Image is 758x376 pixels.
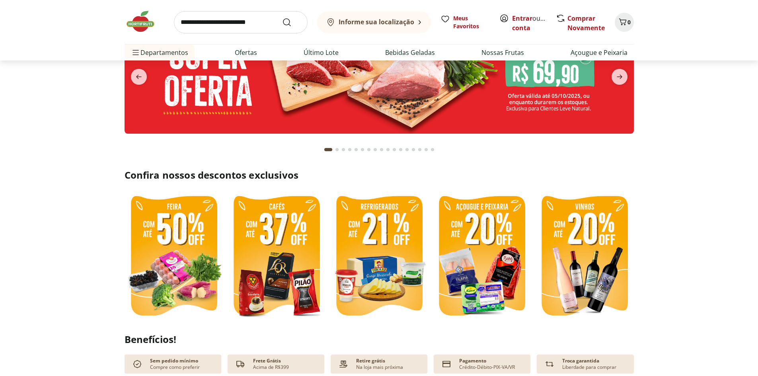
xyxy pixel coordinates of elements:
img: Devolução [543,358,556,370]
img: vinhos [535,191,634,323]
p: Sem pedido mínimo [150,358,198,364]
p: Na loja mais próxima [356,364,403,370]
b: Informe sua localização [339,18,414,26]
button: Go to page 3 from fs-carousel [340,140,347,159]
span: Meus Favoritos [453,14,490,30]
button: Go to page 16 from fs-carousel [423,140,429,159]
p: Crédito-Débito-PIX-VA/VR [459,364,515,370]
h2: Confira nossos descontos exclusivos [125,169,634,181]
span: 0 [627,18,631,26]
button: Go to page 15 from fs-carousel [417,140,423,159]
img: truck [234,358,247,370]
h2: Benefícios! [125,334,634,345]
p: Acima de R$399 [253,364,289,370]
button: Carrinho [615,13,634,32]
button: Go to page 2 from fs-carousel [334,140,340,159]
p: Compre como preferir [150,364,200,370]
img: café [227,191,326,323]
a: Último Lote [304,48,339,57]
p: Frete Grátis [253,358,281,364]
a: Açougue e Peixaria [571,48,627,57]
a: Meus Favoritos [440,14,490,30]
img: payment [337,358,350,370]
a: Criar conta [512,14,556,32]
a: Ofertas [235,48,257,57]
button: Menu [131,43,140,62]
img: resfriados [433,191,531,323]
img: feira [125,191,223,323]
button: Current page from fs-carousel [323,140,334,159]
span: ou [512,14,548,33]
img: refrigerados [330,191,429,323]
p: Troca garantida [562,358,599,364]
button: next [605,69,634,85]
button: Informe sua localização [317,11,431,33]
img: Hortifruti [125,10,164,33]
button: Go to page 13 from fs-carousel [404,140,410,159]
button: Go to page 7 from fs-carousel [366,140,372,159]
p: Liberdade para comprar [562,364,616,370]
a: Entrar [512,14,532,23]
p: Pagamento [459,358,486,364]
img: card [440,358,453,370]
button: Go to page 17 from fs-carousel [429,140,436,159]
button: Go to page 12 from fs-carousel [398,140,404,159]
button: Go to page 14 from fs-carousel [410,140,417,159]
button: previous [125,69,153,85]
button: Go to page 4 from fs-carousel [347,140,353,159]
button: Go to page 6 from fs-carousel [359,140,366,159]
a: Comprar Novamente [567,14,605,32]
button: Submit Search [282,18,301,27]
img: check [131,358,144,370]
button: Go to page 5 from fs-carousel [353,140,359,159]
img: super oferta [125,10,634,134]
input: search [174,11,308,33]
button: Go to page 8 from fs-carousel [372,140,378,159]
button: Go to page 9 from fs-carousel [378,140,385,159]
p: Retire grátis [356,358,385,364]
button: Go to page 10 from fs-carousel [385,140,391,159]
span: Departamentos [131,43,188,62]
a: Bebidas Geladas [385,48,435,57]
button: Go to page 11 from fs-carousel [391,140,398,159]
a: Nossas Frutas [481,48,524,57]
